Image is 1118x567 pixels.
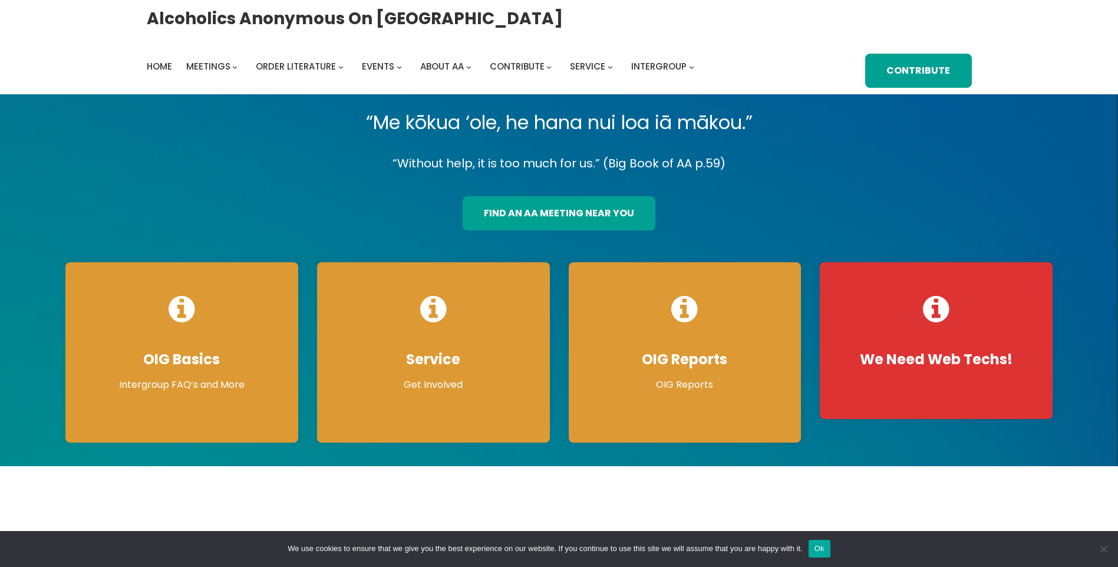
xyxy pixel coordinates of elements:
span: Intergroup [631,60,687,72]
span: No [1097,543,1109,555]
h4: Service [329,351,538,368]
span: About AA [420,60,464,72]
a: Alcoholics Anonymous on [GEOGRAPHIC_DATA] [147,4,563,33]
a: Home [147,58,172,75]
a: Meetings [186,58,230,75]
a: About AA [420,58,464,75]
button: About AA submenu [466,64,471,69]
button: Events submenu [397,64,402,69]
a: find an aa meeting near you [463,196,655,230]
button: Intergroup submenu [689,64,694,69]
p: Get Involved [329,378,538,392]
h4: We Need Web Techs! [832,351,1041,368]
span: Service [570,60,605,72]
span: Events [362,60,394,72]
p: “Without help, it is too much for us.” (Big Book of AA p.59) [56,153,1062,174]
button: Order Literature submenu [338,64,344,69]
h4: OIG Reports [581,351,790,368]
p: Intergroup FAQ’s and More [77,378,286,392]
span: Meetings [186,60,230,72]
nav: Intergroup [147,58,698,75]
a: Contribute [865,54,971,88]
button: Contribute submenu [546,64,552,69]
h4: OIG Basics [77,351,286,368]
a: Service [570,58,605,75]
button: Meetings submenu [232,64,238,69]
span: Home [147,60,172,72]
span: Order Literature [256,60,336,72]
a: Events [362,58,394,75]
button: Ok [809,540,830,558]
p: “Me kōkua ‘ole, he hana nui loa iā mākou.” [56,106,1062,139]
h2: Upcoming Events [147,528,492,542]
button: Service submenu [608,64,613,69]
span: We use cookies to ensure that we give you the best experience on our website. If you continue to ... [288,543,802,555]
p: OIG Reports [581,378,790,392]
span: Contribute [490,60,545,72]
a: Intergroup [631,58,687,75]
a: Contribute [490,58,545,75]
